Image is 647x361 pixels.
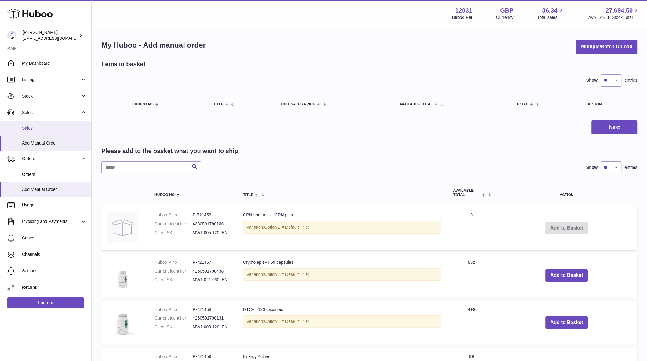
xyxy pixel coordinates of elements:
[455,6,472,15] strong: 12031
[399,102,433,106] span: AVAILABLE Total
[22,60,87,66] span: My Dashboard
[154,221,193,227] dt: Current identifier
[22,284,87,290] span: Returns
[624,77,637,83] span: entries
[537,6,564,20] a: 86.34 Total sales
[22,93,80,99] span: Stock
[264,225,309,230] span: Option 1 = Default Title;
[588,15,640,20] span: AVAILABLE Stock Total
[243,315,441,328] div: Variation:
[447,206,496,250] td: 0
[237,301,447,345] td: DTC+ I 120 capsules
[7,31,16,40] img: admin@makewellforyou.com
[452,15,472,20] div: Huboo Ref
[193,324,231,330] dd: MW1.003.120_EN
[447,253,496,298] td: 502
[22,110,80,116] span: Sales
[23,30,78,41] div: [PERSON_NAME]
[193,277,231,283] dd: MW1.021.060_EN
[154,193,175,197] span: Huboo no
[264,319,309,324] span: Option 1 = Default Title;
[154,230,193,236] dt: Client SKU
[591,120,637,135] button: Next
[516,102,528,106] span: Total
[193,315,231,321] dd: 4260591790131
[22,219,80,224] span: Invoicing and Payments
[101,40,206,50] h1: My Huboo - Add manual order
[586,165,598,170] label: Show
[605,6,633,15] span: 27,694.50
[154,354,193,359] dt: Huboo P no
[154,324,193,330] dt: Client SKU
[576,40,637,54] button: Multiple/Batch Upload
[542,6,557,15] span: 86.34
[193,354,231,359] dd: P-721459
[193,259,231,265] dd: P-721457
[453,189,480,197] span: AVAILABLE Total
[243,193,253,197] span: Title
[107,259,138,290] img: Cryptolepis+ I 60 capsules
[545,269,588,282] button: Add to Basket
[23,36,90,41] span: [EMAIL_ADDRESS][DOMAIN_NAME]
[22,172,87,177] span: Orders
[281,102,315,106] span: Unit Sales Price
[154,268,193,274] dt: Current identifier
[496,183,637,203] th: Action
[22,252,87,257] span: Channels
[193,268,231,274] dd: 4260591790438
[107,212,138,243] img: CPN Immune+ I CPN plus
[22,187,87,192] span: Add Manual Order
[22,125,87,131] span: Sales
[22,156,80,162] span: Orders
[586,77,598,83] label: Show
[22,77,80,83] span: Listings
[243,268,441,281] div: Variation:
[213,102,223,106] span: Title
[101,147,238,155] h2: Please add to the basket what you want to ship
[22,140,87,146] span: Add Manual Order
[7,297,84,308] a: Log out
[22,235,87,241] span: Cases
[588,102,631,106] div: Action
[133,102,154,106] span: Huboo no
[22,202,87,208] span: Usage
[154,277,193,283] dt: Client SKU
[101,60,146,68] h2: Items in basket
[243,221,441,234] div: Variation:
[588,6,640,20] a: 27,694.50 AVAILABLE Stock Total
[193,230,231,236] dd: MW1.005.120_EN
[545,316,588,329] button: Add to Basket
[154,212,193,218] dt: Huboo P no
[193,307,231,313] dd: P-721458
[22,268,87,274] span: Settings
[500,6,513,15] strong: GBP
[193,221,231,227] dd: 4260591790186
[624,165,637,170] span: entries
[496,15,514,20] div: Currency
[237,253,447,298] td: Cryptolepis+ I 60 capsules
[107,307,138,337] img: DTC+ I 120 capsules
[264,272,309,277] span: Option 1 = Default Title;
[447,301,496,345] td: 490
[193,212,231,218] dd: P-721456
[237,206,447,250] td: CPN Immune+ I CPN plus
[537,15,564,20] span: Total sales
[154,259,193,265] dt: Huboo P no
[154,307,193,313] dt: Huboo P no
[154,315,193,321] dt: Current identifier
